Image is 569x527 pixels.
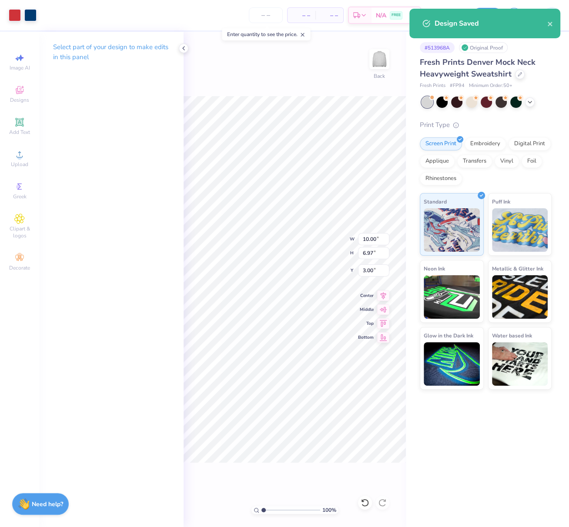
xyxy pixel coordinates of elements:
[424,275,480,319] img: Neon Ink
[492,264,543,273] span: Metallic & Glitter Ink
[424,208,480,252] img: Standard
[435,18,547,29] div: Design Saved
[13,193,27,200] span: Greek
[10,64,30,71] span: Image AI
[469,82,512,90] span: Minimum Order: 50 +
[420,42,455,53] div: # 513968A
[459,42,508,53] div: Original Proof
[392,12,401,18] span: FREE
[522,155,542,168] div: Foil
[492,342,548,386] img: Water based Ink
[420,82,445,90] span: Fresh Prints
[420,120,552,130] div: Print Type
[495,155,519,168] div: Vinyl
[321,11,338,20] span: – –
[374,72,385,80] div: Back
[424,264,445,273] span: Neon Ink
[457,155,492,168] div: Transfers
[32,500,63,508] strong: Need help?
[492,208,548,252] img: Puff Ink
[358,334,374,340] span: Bottom
[322,506,336,514] span: 100 %
[492,331,532,340] span: Water based Ink
[249,7,283,23] input: – –
[424,342,480,386] img: Glow in the Dark Ink
[358,307,374,313] span: Middle
[420,137,462,150] div: Screen Print
[371,50,388,68] img: Back
[465,137,506,150] div: Embroidery
[222,28,310,40] div: Enter quantity to see the price.
[420,57,536,79] span: Fresh Prints Denver Mock Neck Heavyweight Sweatshirt
[358,320,374,327] span: Top
[547,18,553,29] button: close
[492,275,548,319] img: Metallic & Glitter Ink
[293,11,310,20] span: – –
[509,137,551,150] div: Digital Print
[492,197,510,206] span: Puff Ink
[420,155,455,168] div: Applique
[450,82,465,90] span: # FP94
[424,197,447,206] span: Standard
[9,129,30,136] span: Add Text
[425,7,468,24] input: Untitled Design
[424,331,473,340] span: Glow in the Dark Ink
[4,225,35,239] span: Clipart & logos
[53,42,170,62] p: Select part of your design to make edits in this panel
[420,172,462,185] div: Rhinestones
[10,97,29,103] span: Designs
[358,293,374,299] span: Center
[11,161,28,168] span: Upload
[9,264,30,271] span: Decorate
[376,11,386,20] span: N/A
